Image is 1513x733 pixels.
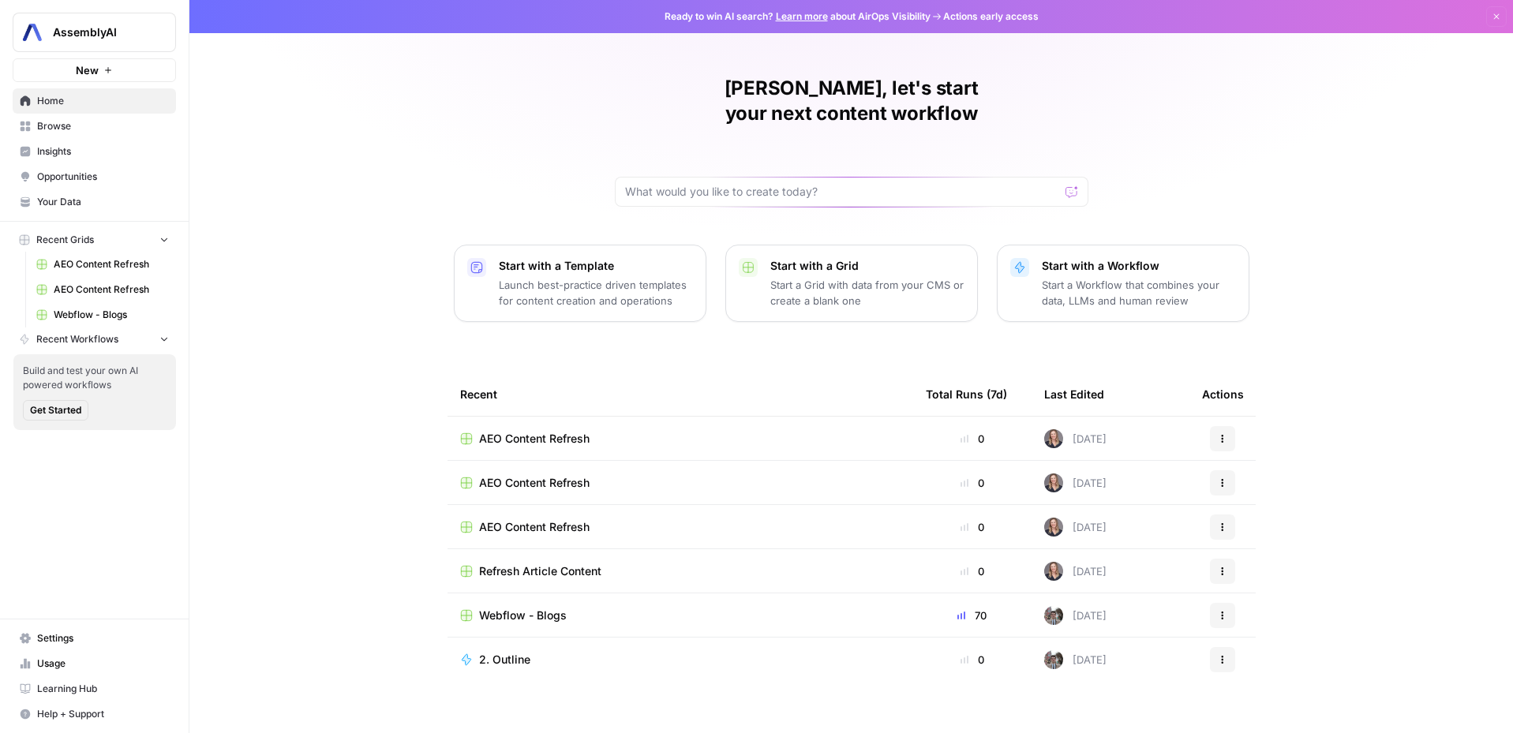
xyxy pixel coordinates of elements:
[37,170,169,184] span: Opportunities
[13,189,176,215] a: Your Data
[18,18,47,47] img: AssemblyAI Logo
[1042,258,1236,274] p: Start with a Workflow
[1044,650,1063,669] img: a2mlt6f1nb2jhzcjxsuraj5rj4vi
[499,277,693,309] p: Launch best-practice driven templates for content creation and operations
[1202,372,1244,416] div: Actions
[997,245,1249,322] button: Start with a WorkflowStart a Workflow that combines your data, LLMs and human review
[776,10,828,22] a: Learn more
[54,282,169,297] span: AEO Content Refresh
[499,258,693,274] p: Start with a Template
[479,431,590,447] span: AEO Content Refresh
[926,431,1019,447] div: 0
[37,144,169,159] span: Insights
[13,58,176,82] button: New
[36,233,94,247] span: Recent Grids
[13,676,176,701] a: Learning Hub
[460,608,901,623] a: Webflow - Blogs
[1044,429,1063,448] img: u13gwt194sd4qc1jrypxg1l0agas
[1044,518,1063,537] img: u13gwt194sd4qc1jrypxg1l0agas
[37,707,169,721] span: Help + Support
[23,364,167,392] span: Build and test your own AI powered workflows
[13,228,176,252] button: Recent Grids
[23,400,88,421] button: Get Started
[770,277,964,309] p: Start a Grid with data from your CMS or create a blank one
[479,475,590,491] span: AEO Content Refresh
[460,475,901,491] a: AEO Content Refresh
[53,24,148,40] span: AssemblyAI
[13,139,176,164] a: Insights
[479,563,601,579] span: Refresh Article Content
[926,475,1019,491] div: 0
[1044,473,1107,492] div: [DATE]
[76,62,99,78] span: New
[479,519,590,535] span: AEO Content Refresh
[1044,650,1107,669] div: [DATE]
[13,651,176,676] a: Usage
[54,308,169,322] span: Webflow - Blogs
[460,372,901,416] div: Recent
[625,184,1059,200] input: What would you like to create today?
[13,164,176,189] a: Opportunities
[37,119,169,133] span: Browse
[13,114,176,139] a: Browse
[926,519,1019,535] div: 0
[36,332,118,346] span: Recent Workflows
[13,327,176,351] button: Recent Workflows
[1044,518,1107,537] div: [DATE]
[30,403,81,417] span: Get Started
[29,252,176,277] a: AEO Content Refresh
[29,302,176,327] a: Webflow - Blogs
[943,9,1039,24] span: Actions early access
[54,257,169,271] span: AEO Content Refresh
[13,13,176,52] button: Workspace: AssemblyAI
[29,277,176,302] a: AEO Content Refresh
[1044,606,1063,625] img: a2mlt6f1nb2jhzcjxsuraj5rj4vi
[460,519,901,535] a: AEO Content Refresh
[37,94,169,108] span: Home
[460,652,901,668] a: 2. Outline
[1044,473,1063,492] img: u13gwt194sd4qc1jrypxg1l0agas
[615,76,1088,126] h1: [PERSON_NAME], let's start your next content workflow
[479,652,530,668] span: 2. Outline
[479,608,567,623] span: Webflow - Blogs
[926,608,1019,623] div: 70
[926,652,1019,668] div: 0
[13,701,176,727] button: Help + Support
[926,563,1019,579] div: 0
[770,258,964,274] p: Start with a Grid
[665,9,931,24] span: Ready to win AI search? about AirOps Visibility
[1042,277,1236,309] p: Start a Workflow that combines your data, LLMs and human review
[1044,606,1107,625] div: [DATE]
[37,656,169,671] span: Usage
[460,563,901,579] a: Refresh Article Content
[37,682,169,696] span: Learning Hub
[1044,429,1107,448] div: [DATE]
[1044,562,1107,581] div: [DATE]
[1044,562,1063,581] img: u13gwt194sd4qc1jrypxg1l0agas
[1044,372,1104,416] div: Last Edited
[37,195,169,209] span: Your Data
[37,631,169,645] span: Settings
[454,245,706,322] button: Start with a TemplateLaunch best-practice driven templates for content creation and operations
[926,372,1007,416] div: Total Runs (7d)
[13,88,176,114] a: Home
[13,626,176,651] a: Settings
[725,245,978,322] button: Start with a GridStart a Grid with data from your CMS or create a blank one
[460,431,901,447] a: AEO Content Refresh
